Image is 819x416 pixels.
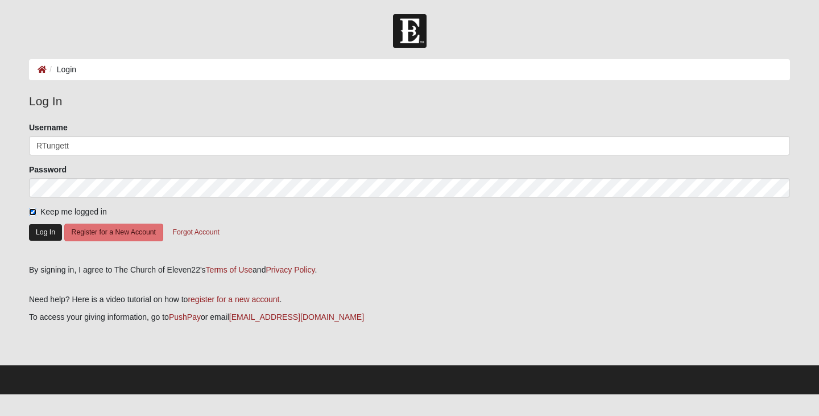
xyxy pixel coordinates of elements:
[169,312,201,322] a: PushPay
[29,311,790,323] p: To access your giving information, go to or email
[29,92,790,110] legend: Log In
[47,64,76,76] li: Login
[29,208,36,216] input: Keep me logged in
[188,295,279,304] a: register for a new account
[29,164,67,175] label: Password
[166,224,227,241] button: Forgot Account
[40,207,107,216] span: Keep me logged in
[266,265,315,274] a: Privacy Policy
[29,122,68,133] label: Username
[64,224,163,241] button: Register for a New Account
[393,14,427,48] img: Church of Eleven22 Logo
[29,224,62,241] button: Log In
[29,264,790,276] div: By signing in, I agree to The Church of Eleven22's and .
[229,312,364,322] a: [EMAIL_ADDRESS][DOMAIN_NAME]
[206,265,253,274] a: Terms of Use
[29,294,790,306] p: Need help? Here is a video tutorial on how to .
